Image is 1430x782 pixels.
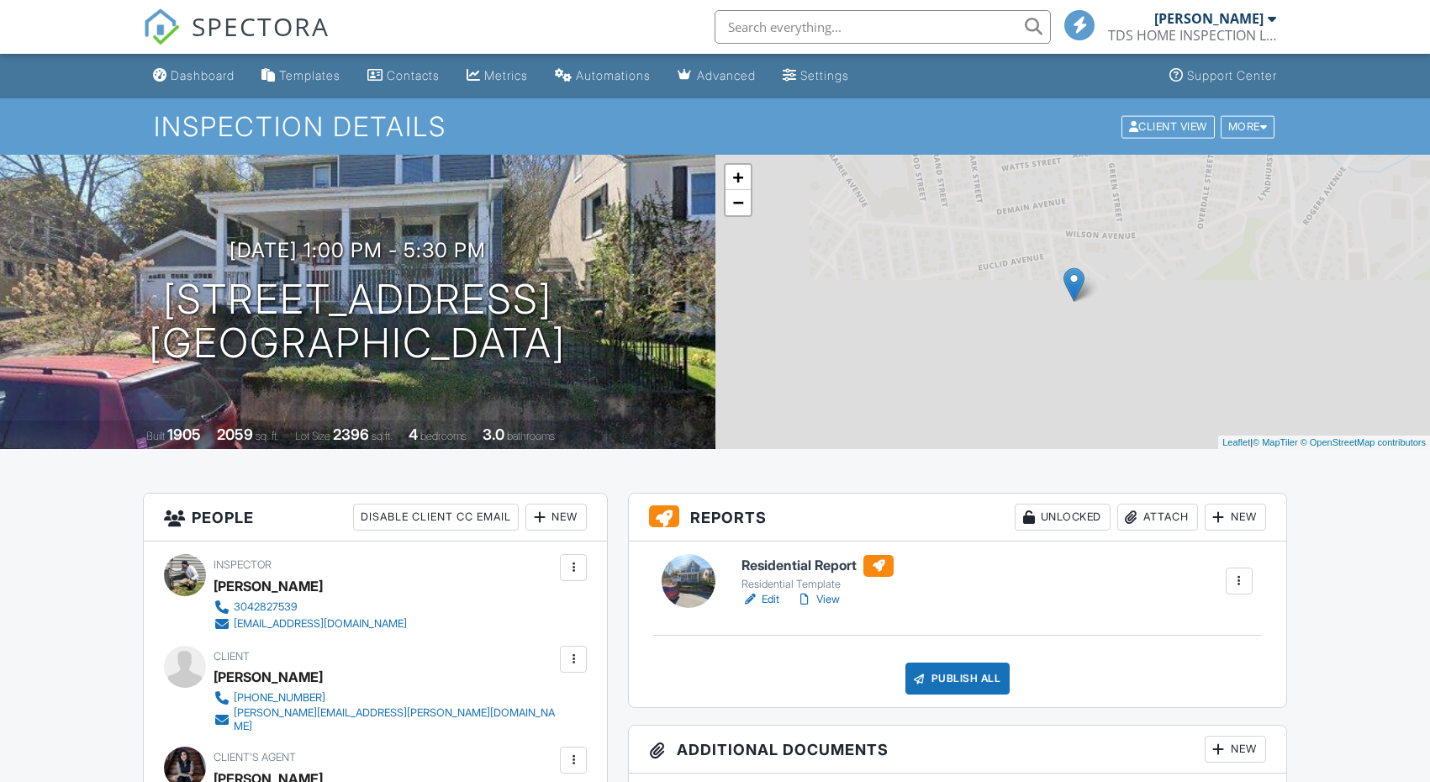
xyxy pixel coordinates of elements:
a: Client View [1120,119,1219,132]
h1: [STREET_ADDRESS] [GEOGRAPHIC_DATA] [149,277,566,367]
div: Contacts [387,68,440,82]
div: 3042827539 [234,600,298,614]
span: sq.ft. [372,430,393,442]
h1: Inspection Details [154,112,1276,141]
div: [PERSON_NAME] [1154,10,1264,27]
div: | [1218,436,1430,450]
div: 3.0 [483,425,504,443]
a: 3042827539 [214,599,407,616]
a: Templates [255,61,347,92]
div: [EMAIL_ADDRESS][DOMAIN_NAME] [234,617,407,631]
a: [EMAIL_ADDRESS][DOMAIN_NAME] [214,616,407,632]
a: © MapTiler [1253,437,1298,447]
span: Inspector [214,558,272,571]
div: [PERSON_NAME] [214,573,323,599]
div: Disable Client CC Email [353,504,519,531]
h6: Residential Report [741,555,894,577]
a: View [796,591,840,608]
div: Templates [279,68,340,82]
span: Client [214,650,250,663]
a: Support Center [1163,61,1284,92]
a: [PHONE_NUMBER] [214,690,556,706]
a: [PERSON_NAME][EMAIL_ADDRESS][PERSON_NAME][DOMAIN_NAME] [214,706,556,733]
span: SPECTORA [192,8,330,44]
a: Automations (Basic) [548,61,657,92]
div: 2396 [333,425,369,443]
div: Dashboard [171,68,235,82]
a: Zoom in [726,165,751,190]
div: Metrics [484,68,528,82]
a: SPECTORA [143,23,330,58]
span: bathrooms [507,430,555,442]
a: Metrics [460,61,535,92]
a: Zoom out [726,190,751,215]
div: [PERSON_NAME] [214,664,323,690]
a: Edit [741,591,779,608]
a: Leaflet [1222,437,1250,447]
div: TDS HOME INSPECTION LLC [1108,27,1276,44]
h3: People [144,494,607,542]
img: The Best Home Inspection Software - Spectora [143,8,180,45]
h3: Additional Documents [629,726,1286,774]
div: Advanced [697,68,756,82]
div: Attach [1117,504,1198,531]
h3: [DATE] 1:00 pm - 5:30 pm [230,239,486,262]
div: 1905 [167,425,201,443]
div: Publish All [905,663,1010,695]
span: Client's Agent [214,751,296,764]
a: Residential Report Residential Template [741,555,894,592]
div: [PERSON_NAME][EMAIL_ADDRESS][PERSON_NAME][DOMAIN_NAME] [234,706,556,733]
a: Settings [776,61,856,92]
div: Unlocked [1015,504,1111,531]
div: Settings [800,68,849,82]
div: Client View [1121,115,1215,138]
span: sq. ft. [256,430,279,442]
a: © OpenStreetMap contributors [1301,437,1426,447]
div: Support Center [1187,68,1277,82]
div: Residential Template [741,578,894,591]
div: More [1221,115,1275,138]
span: bedrooms [420,430,467,442]
div: Automations [576,68,651,82]
div: New [1205,504,1266,531]
div: [PHONE_NUMBER] [234,691,325,705]
span: Built [146,430,165,442]
div: New [1205,736,1266,763]
div: 2059 [217,425,253,443]
div: New [525,504,587,531]
a: Advanced [671,61,762,92]
a: Dashboard [146,61,241,92]
h3: Reports [629,494,1286,542]
input: Search everything... [715,10,1051,44]
span: Lot Size [295,430,330,442]
div: 4 [409,425,418,443]
a: Contacts [361,61,446,92]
